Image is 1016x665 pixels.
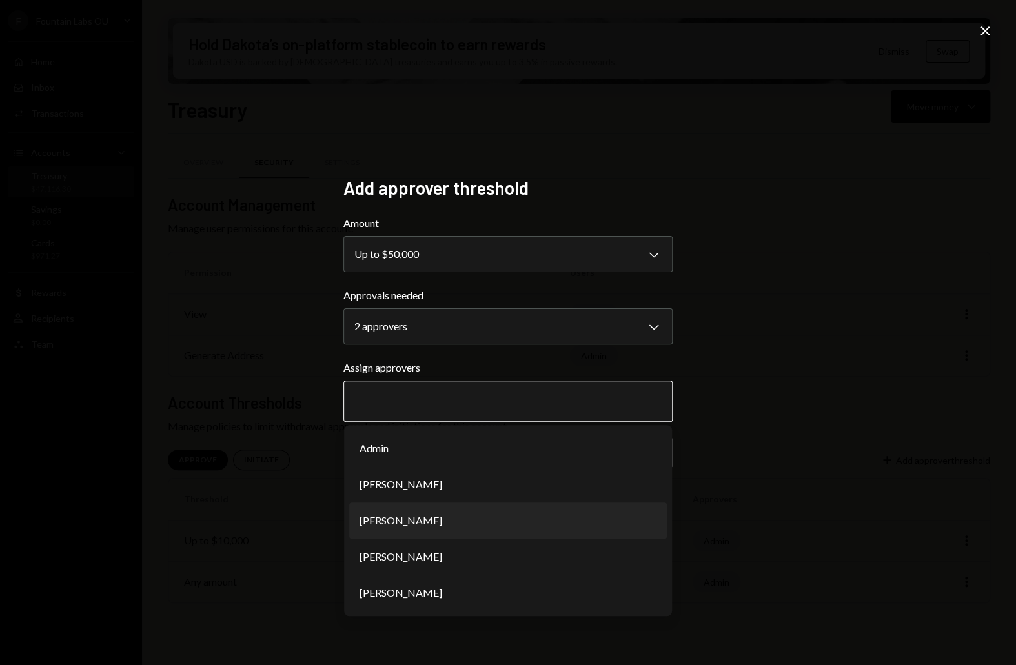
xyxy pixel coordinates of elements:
label: Amount [343,215,673,231]
li: [PERSON_NAME] [349,575,667,611]
label: Approvals needed [343,288,673,303]
li: [PERSON_NAME] [349,466,667,502]
li: [PERSON_NAME] [349,502,667,539]
li: [PERSON_NAME] [349,539,667,575]
button: Approvals needed [343,308,673,344]
h2: Add approver threshold [343,175,673,201]
li: Admin [349,430,667,466]
button: Amount [343,236,673,272]
label: Assign approvers [343,360,673,375]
